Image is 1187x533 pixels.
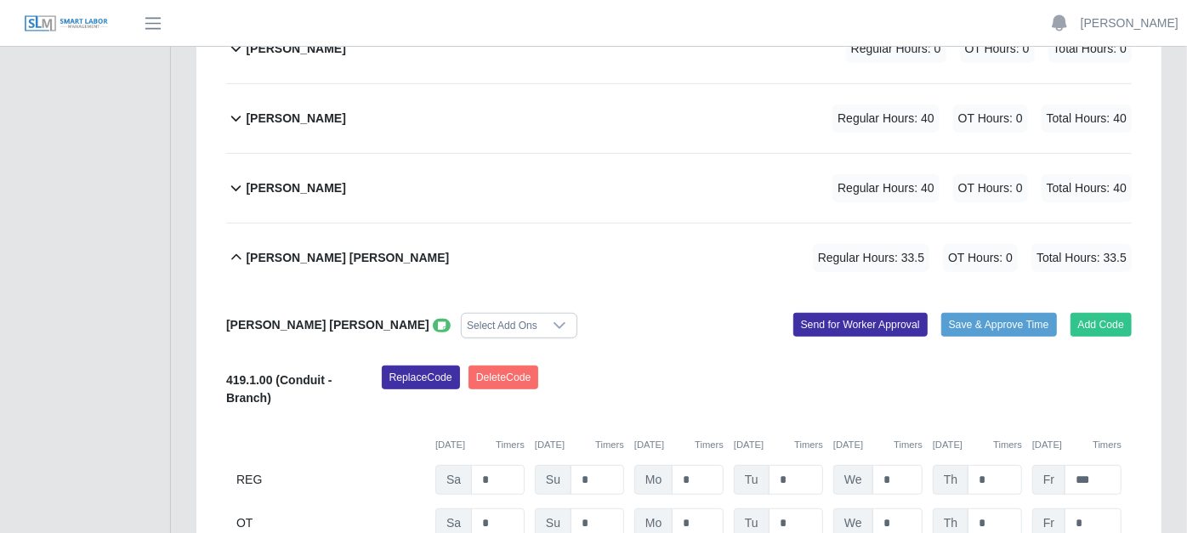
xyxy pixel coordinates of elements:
[24,14,109,33] img: SLM Logo
[953,174,1028,202] span: OT Hours: 0
[813,244,929,272] span: Regular Hours: 33.5
[246,40,345,58] b: [PERSON_NAME]
[1031,244,1132,272] span: Total Hours: 33.5
[1048,35,1132,63] span: Total Hours: 0
[894,438,923,452] button: Timers
[382,366,460,389] button: ReplaceCode
[832,105,940,133] span: Regular Hours: 40
[1093,438,1122,452] button: Timers
[1032,438,1122,452] div: [DATE]
[1042,105,1132,133] span: Total Hours: 40
[941,313,1057,337] button: Save & Approve Time
[535,438,624,452] div: [DATE]
[953,105,1028,133] span: OT Hours: 0
[933,438,1022,452] div: [DATE]
[246,179,345,197] b: [PERSON_NAME]
[246,249,449,267] b: [PERSON_NAME] [PERSON_NAME]
[226,373,332,405] b: 419.1.00 (Conduit - Branch)
[943,244,1018,272] span: OT Hours: 0
[634,465,673,495] span: Mo
[734,465,770,495] span: Tu
[469,366,539,389] button: DeleteCode
[236,465,425,495] div: REG
[734,438,823,452] div: [DATE]
[226,224,1132,292] button: [PERSON_NAME] [PERSON_NAME] Regular Hours: 33.5 OT Hours: 0 Total Hours: 33.5
[226,318,429,332] b: [PERSON_NAME] [PERSON_NAME]
[1042,174,1132,202] span: Total Hours: 40
[496,438,525,452] button: Timers
[993,438,1022,452] button: Timers
[794,438,823,452] button: Timers
[846,35,946,63] span: Regular Hours: 0
[246,110,345,128] b: [PERSON_NAME]
[226,84,1132,153] button: [PERSON_NAME] Regular Hours: 40 OT Hours: 0 Total Hours: 40
[435,438,525,452] div: [DATE]
[833,438,923,452] div: [DATE]
[226,14,1132,83] button: [PERSON_NAME] Regular Hours: 0 OT Hours: 0 Total Hours: 0
[793,313,928,337] button: Send for Worker Approval
[933,465,968,495] span: Th
[833,465,873,495] span: We
[695,438,724,452] button: Timers
[1071,313,1133,337] button: Add Code
[634,438,724,452] div: [DATE]
[462,314,542,337] div: Select Add Ons
[226,154,1132,223] button: [PERSON_NAME] Regular Hours: 40 OT Hours: 0 Total Hours: 40
[433,318,452,332] a: View/Edit Notes
[1032,465,1065,495] span: Fr
[832,174,940,202] span: Regular Hours: 40
[595,438,624,452] button: Timers
[1081,14,1178,32] a: [PERSON_NAME]
[435,465,472,495] span: Sa
[960,35,1035,63] span: OT Hours: 0
[535,465,571,495] span: Su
